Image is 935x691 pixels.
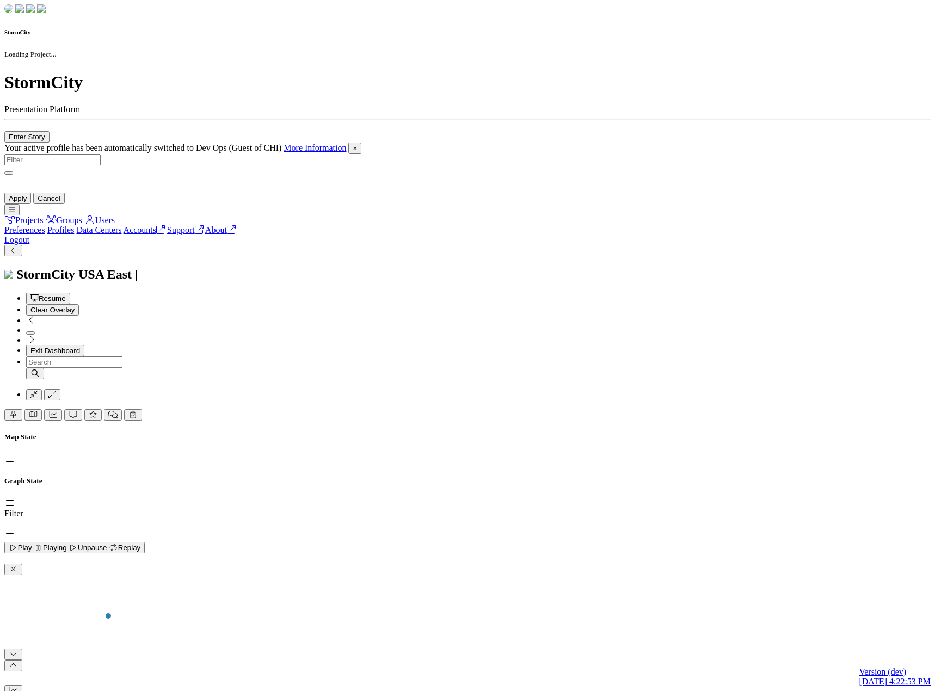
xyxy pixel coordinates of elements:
span: Replay [109,544,140,552]
a: Support [167,225,204,235]
img: chi-fish-up.png [26,4,35,13]
a: More Information [284,143,346,152]
img: chi-fish-down.png [15,4,24,13]
img: chi-fish-down.png [4,4,13,13]
a: About [205,225,236,235]
button: Close [348,143,361,154]
h5: Map State [4,433,931,441]
a: Data Centers [76,225,121,235]
button: Apply [4,193,31,204]
a: Preferences [4,225,45,235]
a: Projects [4,215,44,225]
button: Clear Overlay [26,304,79,316]
a: Users [84,215,115,225]
span: Playing [34,544,66,552]
span: [DATE] 4:22:53 PM [859,677,931,686]
h6: StormCity [4,29,931,35]
img: chi-fish-icon.svg [4,270,13,279]
h1: StormCity [4,72,931,92]
a: Accounts [124,225,165,235]
span: Unpause [69,544,107,552]
span: StormCity [16,267,75,281]
button: Cancel [33,193,65,204]
small: Loading Project... [4,50,57,58]
a: Groups [46,215,82,225]
span: × [353,144,357,152]
a: Version (dev) [DATE] 4:22:53 PM [859,667,931,687]
span: | [135,267,138,281]
input: Filter [4,154,101,165]
button: Play Playing Unpause Replay [4,542,145,553]
span: Presentation Platform [4,104,80,114]
button: Resume [26,293,70,304]
input: Search [26,356,122,368]
label: Filter [4,509,23,518]
span: Play [9,544,32,552]
img: chi-fish-blink.png [37,4,46,13]
button: Exit Dashboard [26,345,84,356]
h5: Graph State [4,477,931,485]
a: Logout [4,235,29,244]
span: USA East [78,267,132,281]
button: Enter Story [4,131,50,143]
a: Profiles [47,225,75,235]
span: Your active profile has been automatically switched to Dev Ops (Guest of CHI) [4,143,281,152]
